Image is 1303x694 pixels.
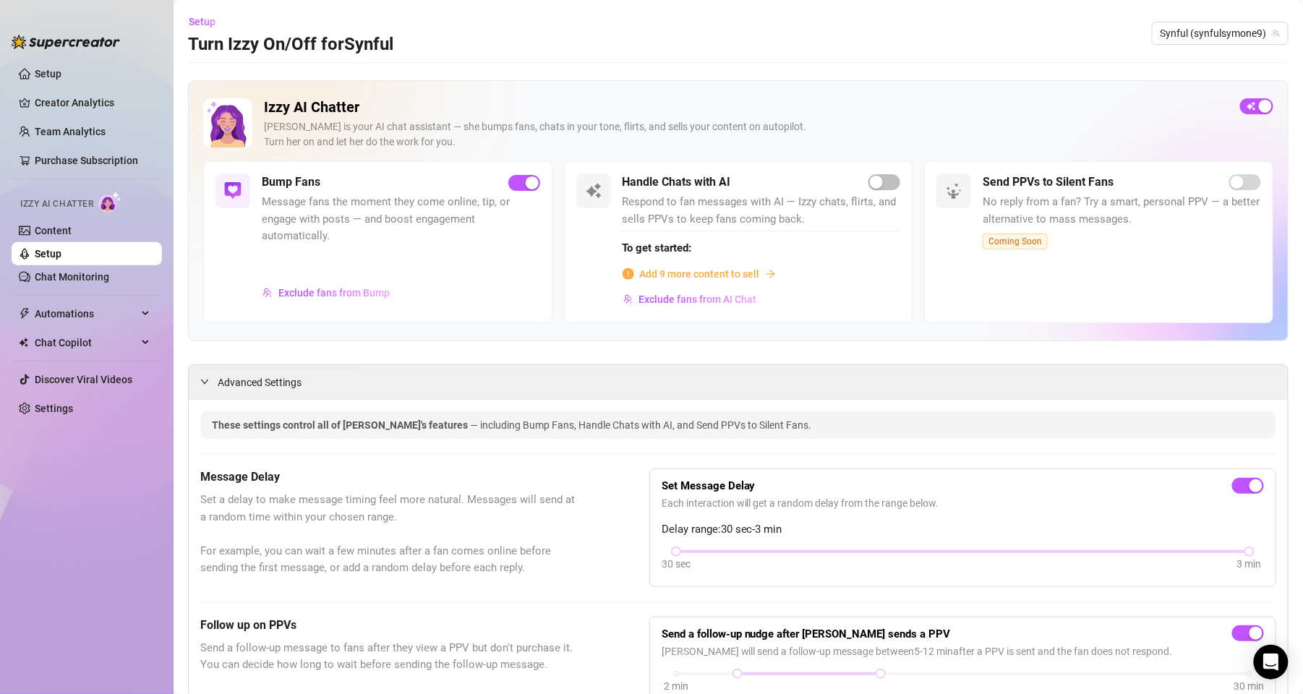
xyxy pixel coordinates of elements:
span: team [1272,29,1281,38]
a: Purchase Subscription [35,149,150,172]
span: Automations [35,302,137,325]
button: Setup [188,10,227,33]
span: Send a follow-up message to fans after they view a PPV but don't purchase it. You can decide how ... [200,640,577,674]
span: Delay range: 30 sec - 3 min [662,521,1264,539]
strong: Set Message Delay [662,479,756,492]
strong: To get started: [623,241,692,254]
span: arrow-right [766,269,776,279]
img: Chat Copilot [19,338,28,348]
h5: Handle Chats with AI [623,173,731,191]
h5: Send PPVs to Silent Fans [983,173,1114,191]
a: Settings [35,403,73,414]
img: Izzy AI Chatter [203,98,252,147]
h5: Message Delay [200,468,577,486]
div: 30 sec [662,556,691,572]
a: Content [35,225,72,236]
span: These settings control all of [PERSON_NAME]'s features [212,419,470,431]
a: Chat Monitoring [35,271,109,283]
span: Synful (synfulsymone9) [1161,22,1280,44]
h5: Follow up on PPVs [200,617,577,634]
span: Message fans the moment they come online, tip, or engage with posts — and boost engagement automa... [262,194,540,245]
span: info-circle [623,268,634,280]
span: Izzy AI Chatter [20,197,93,211]
span: Chat Copilot [35,331,137,354]
a: Creator Analytics [35,91,150,114]
a: Discover Viral Videos [35,374,132,385]
img: logo-BBDzfeDw.svg [12,35,120,49]
img: svg%3e [623,294,633,304]
span: [PERSON_NAME] will send a follow-up message between 5 - 12 min after a PPV is sent and the fan do... [662,643,1264,659]
img: AI Chatter [99,192,121,213]
a: Setup [35,68,61,80]
img: svg%3e [945,182,962,200]
span: — including Bump Fans, Handle Chats with AI, and Send PPVs to Silent Fans. [470,419,811,431]
button: Exclude fans from Bump [262,281,390,304]
h5: Bump Fans [262,173,320,191]
span: expanded [200,377,209,386]
span: Each interaction will get a random delay from the range below. [662,495,1264,511]
div: 2 min [664,678,688,694]
div: [PERSON_NAME] is your AI chat assistant — she bumps fans, chats in your tone, flirts, and sells y... [264,119,1229,150]
a: Setup [35,248,61,260]
span: thunderbolt [19,308,30,320]
span: Advanced Settings [218,374,302,390]
span: Add 9 more content to sell [640,266,760,282]
h3: Turn Izzy On/Off for Synful [188,33,393,56]
h2: Izzy AI Chatter [264,98,1229,116]
img: svg%3e [585,182,602,200]
span: Setup [189,16,215,27]
img: svg%3e [224,182,242,200]
strong: Send a follow-up nudge after [PERSON_NAME] sends a PPV [662,627,951,641]
span: No reply from a fan? Try a smart, personal PPV — a better alternative to mass messages. [983,194,1261,228]
div: Open Intercom Messenger [1254,645,1289,680]
div: 3 min [1237,556,1262,572]
span: Exclude fans from Bump [278,287,390,299]
div: 30 min [1234,678,1265,694]
span: Set a delay to make message timing feel more natural. Messages will send at a random time within ... [200,492,577,577]
button: Exclude fans from AI Chat [623,288,758,311]
span: Exclude fans from AI Chat [639,294,757,305]
span: Coming Soon [983,234,1048,249]
img: svg%3e [262,288,273,298]
a: Team Analytics [35,126,106,137]
div: expanded [200,374,218,390]
span: Respond to fan messages with AI — Izzy chats, flirts, and sells PPVs to keep fans coming back. [623,194,901,228]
